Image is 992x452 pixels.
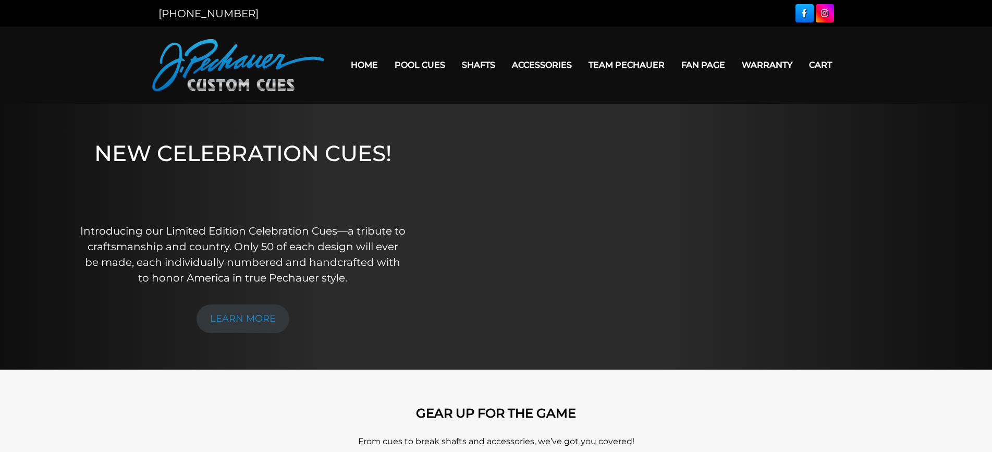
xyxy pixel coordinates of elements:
h1: NEW CELEBRATION CUES! [80,140,406,209]
img: Pechauer Custom Cues [152,39,324,91]
a: Home [342,52,386,78]
strong: GEAR UP FOR THE GAME [416,406,576,421]
a: Accessories [504,52,580,78]
a: [PHONE_NUMBER] [158,7,259,20]
a: Fan Page [673,52,733,78]
a: Cart [801,52,840,78]
a: Pool Cues [386,52,454,78]
p: From cues to break shafts and accessories, we’ve got you covered! [199,435,793,448]
a: Warranty [733,52,801,78]
a: LEARN MORE [197,304,289,333]
p: Introducing our Limited Edition Celebration Cues—a tribute to craftsmanship and country. Only 50 ... [80,223,406,286]
a: Shafts [454,52,504,78]
a: Team Pechauer [580,52,673,78]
